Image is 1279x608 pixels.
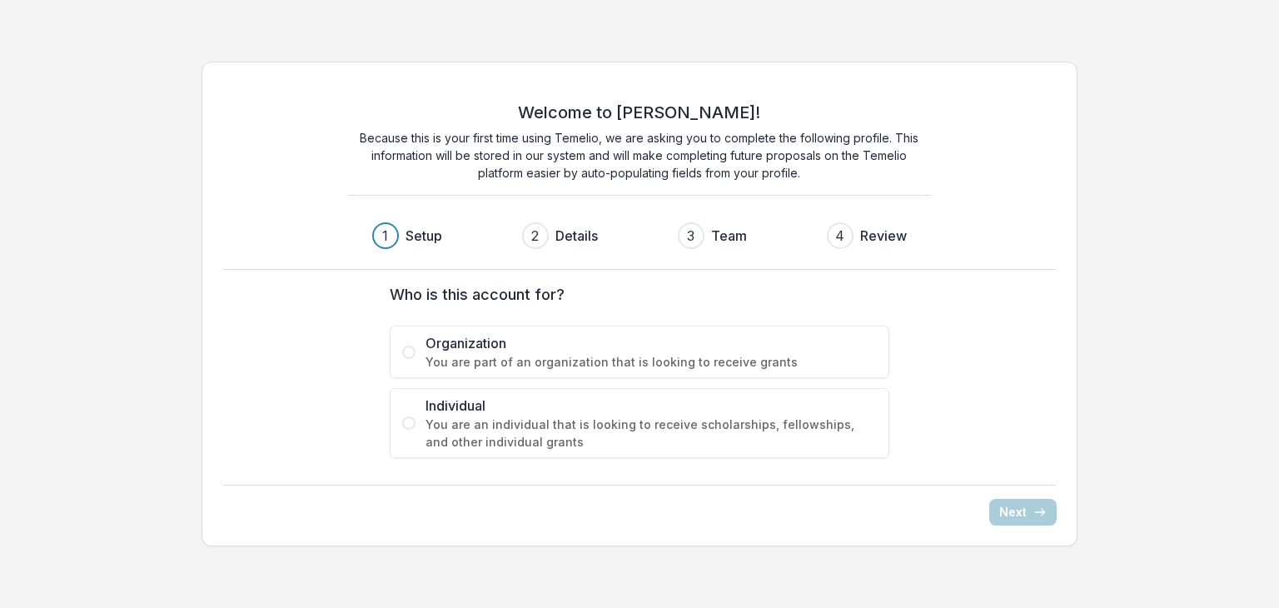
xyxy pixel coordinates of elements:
[426,396,877,416] span: Individual
[835,226,844,246] div: 4
[711,226,747,246] h3: Team
[531,226,539,246] div: 2
[555,226,598,246] h3: Details
[426,333,877,353] span: Organization
[382,226,388,246] div: 1
[426,353,877,371] span: You are part of an organization that is looking to receive grants
[390,283,879,306] label: Who is this account for?
[426,416,877,451] span: You are an individual that is looking to receive scholarships, fellowships, and other individual ...
[348,129,931,182] p: Because this is your first time using Temelio, we are asking you to complete the following profil...
[860,226,907,246] h3: Review
[518,102,760,122] h2: Welcome to [PERSON_NAME]!
[687,226,694,246] div: 3
[406,226,442,246] h3: Setup
[372,222,907,249] div: Progress
[989,499,1057,526] button: Next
